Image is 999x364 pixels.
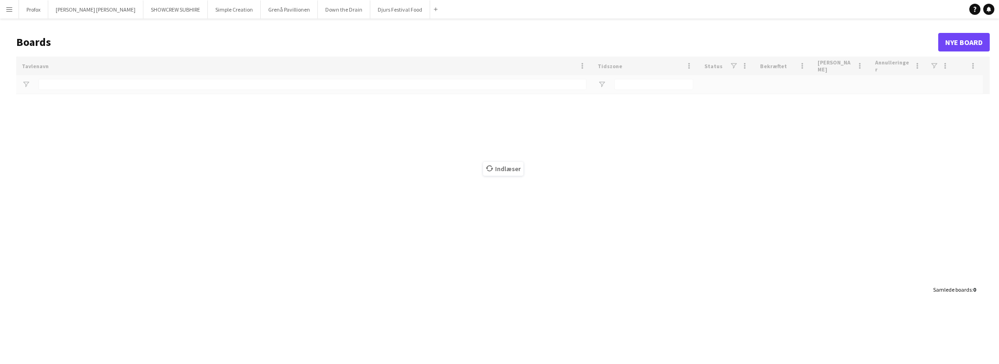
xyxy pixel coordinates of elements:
[483,162,523,176] span: Indlæser
[143,0,208,19] button: SHOWCREW SUBHIRE
[208,0,261,19] button: Simple Creation
[318,0,370,19] button: Down the Drain
[16,35,938,49] h1: Boards
[933,281,976,299] div: :
[938,33,990,51] a: Nye Board
[19,0,48,19] button: Profox
[973,286,976,293] span: 0
[261,0,318,19] button: Grenå Pavillionen
[370,0,430,19] button: Djurs Festival Food
[48,0,143,19] button: [PERSON_NAME] [PERSON_NAME]
[933,286,972,293] span: Samlede boards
